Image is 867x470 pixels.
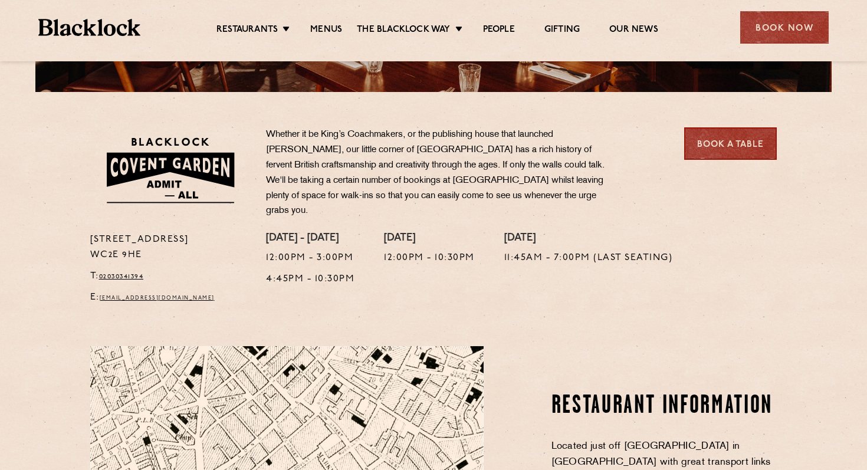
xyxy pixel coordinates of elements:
[384,232,475,245] h4: [DATE]
[551,392,777,421] h2: Restaurant information
[684,127,777,160] a: Book a Table
[266,232,354,245] h4: [DATE] - [DATE]
[90,232,249,263] p: [STREET_ADDRESS] WC2E 9HE
[266,251,354,266] p: 12:00pm - 3:00pm
[544,24,580,37] a: Gifting
[90,127,249,213] img: BLA_1470_CoventGarden_Website_Solid.svg
[100,295,215,301] a: [EMAIL_ADDRESS][DOMAIN_NAME]
[266,127,614,219] p: Whether it be King’s Coachmakers, or the publishing house that launched [PERSON_NAME], our little...
[483,24,515,37] a: People
[99,273,144,280] a: 02030341394
[504,251,673,266] p: 11:45am - 7:00pm (Last Seating)
[216,24,278,37] a: Restaurants
[90,290,249,305] p: E:
[266,272,354,287] p: 4:45pm - 10:30pm
[90,269,249,284] p: T:
[609,24,658,37] a: Our News
[38,19,140,36] img: BL_Textured_Logo-footer-cropped.svg
[504,232,673,245] h4: [DATE]
[384,251,475,266] p: 12:00pm - 10:30pm
[357,24,450,37] a: The Blacklock Way
[310,24,342,37] a: Menus
[740,11,829,44] div: Book Now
